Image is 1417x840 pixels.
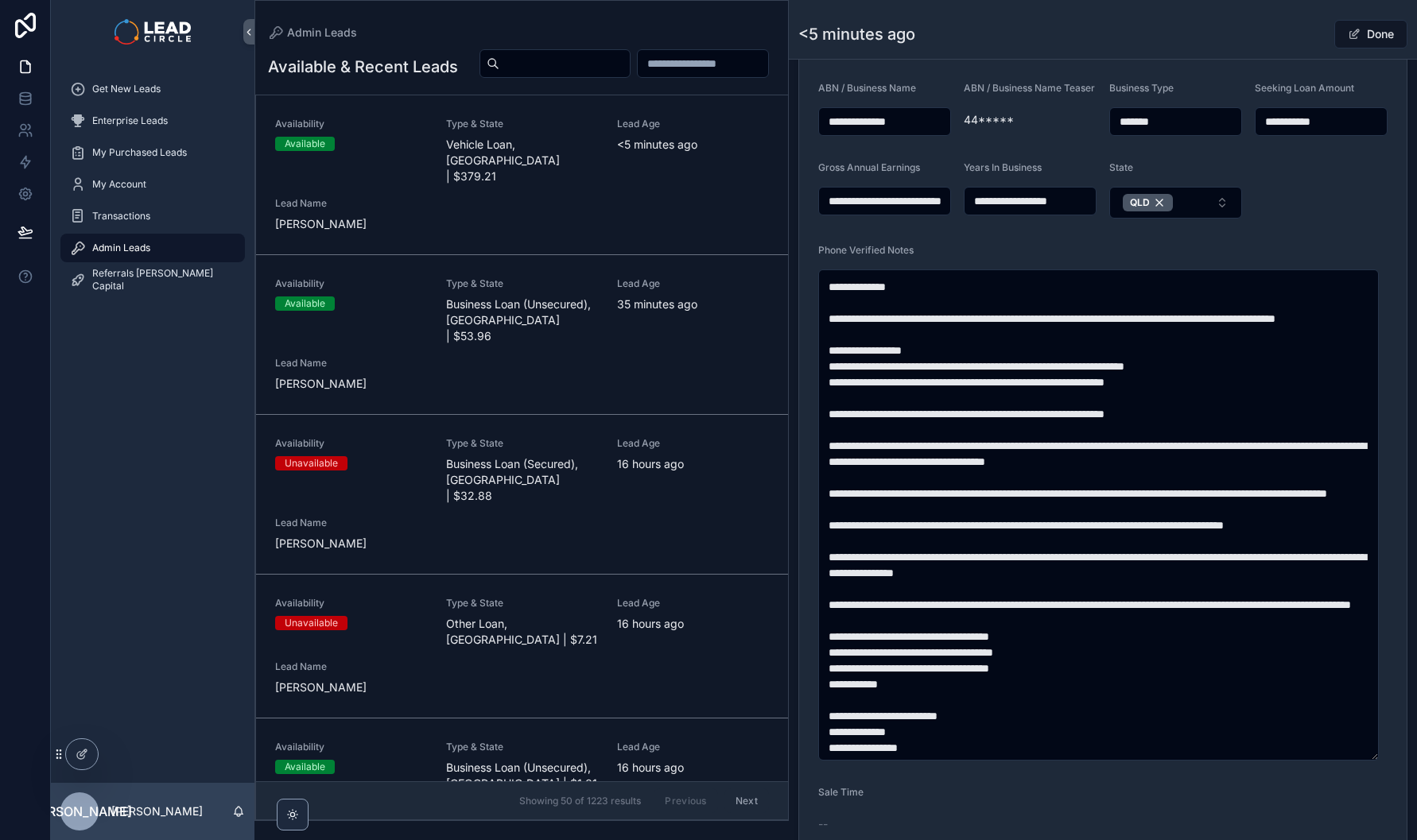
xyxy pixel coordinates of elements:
a: AvailabilityUnavailableType & StateOther Loan, [GEOGRAPHIC_DATA] | $7.21Lead Age16 hours agoLead ... [256,575,788,718]
span: My Account [92,178,146,191]
span: Business Loan (Secured), [GEOGRAPHIC_DATA] | $32.88 [446,456,598,504]
a: Admin Leads [268,25,357,41]
span: Business Type [1109,82,1174,94]
button: Next [724,788,769,813]
img: App logo [115,19,190,45]
span: 35 minutes ago [617,296,769,312]
span: 16 hours ago [617,616,769,632]
span: Lead Age [617,597,769,610]
h1: <5 minutes ago [798,23,915,45]
a: My Account [60,170,245,199]
span: Sale Time [818,786,864,798]
span: Get New Leads [92,83,161,95]
span: Availability [275,118,427,130]
span: Years In Business [964,161,1042,173]
a: My Purchased Leads [60,138,245,167]
span: Admin Leads [287,25,357,41]
div: Available [285,760,325,774]
span: Type & State [446,741,598,753]
span: ABN / Business Name Teaser [964,82,1095,94]
a: Admin Leads [60,234,245,262]
span: Type & State [446,597,598,610]
a: AvailabilityAvailableType & StateBusiness Loan (Unsecured), [GEOGRAPHIC_DATA] | $53.96Lead Age35 ... [256,255,788,415]
span: [PERSON_NAME] [275,536,427,552]
span: Vehicle Loan, [GEOGRAPHIC_DATA] | $379.21 [446,137,598,184]
a: Referrals [PERSON_NAME] Capital [60,265,245,294]
button: Select Button [1109,187,1242,219]
span: State [1109,161,1133,173]
span: Showing 50 of 1223 results [519,795,641,807]
span: -- [818,816,828,832]
span: Type & State [446,277,598,290]
h1: Available & Recent Leads [268,56,458,78]
span: QLD [1130,196,1150,209]
span: [PERSON_NAME] [275,679,427,695]
div: Unavailable [285,616,338,630]
span: Business Loan (Unsecured), [GEOGRAPHIC_DATA] | $53.96 [446,296,598,344]
span: Availability [275,437,427,450]
span: My Purchased Leads [92,146,187,159]
span: Lead Name [275,517,427,529]
span: Gross Annual Earnings [818,161,920,173]
div: Available [285,137,325,151]
span: Lead Name [275,660,427,673]
span: <5 minutes ago [617,137,769,153]
a: Enterprise Leads [60,106,245,135]
span: 16 hours ago [617,456,769,472]
a: Get New Leads [60,75,245,103]
div: scrollable content [51,64,254,315]
span: [PERSON_NAME] [275,216,427,232]
span: Transactions [92,210,150,223]
a: AvailabilityAvailableType & StateVehicle Loan, [GEOGRAPHIC_DATA] | $379.21Lead Age<5 minutes agoL... [256,95,788,255]
span: [PERSON_NAME] [275,376,427,392]
div: Available [285,296,325,311]
span: Availability [275,277,427,290]
div: Unavailable [285,456,338,470]
button: Unselect 9 [1123,194,1173,211]
span: Type & State [446,118,598,130]
p: [PERSON_NAME] [111,803,203,819]
span: Lead Name [275,357,427,370]
span: Phone Verified Notes [818,244,914,256]
span: Admin Leads [92,242,150,254]
span: Lead Age [617,741,769,753]
a: AvailabilityUnavailableType & StateBusiness Loan (Secured), [GEOGRAPHIC_DATA] | $32.88Lead Age16 ... [256,415,788,575]
span: Lead Age [617,277,769,290]
span: Availability [275,741,427,753]
span: Business Loan (Unsecured), [GEOGRAPHIC_DATA] | $1.01 [446,760,598,792]
span: Lead Age [617,118,769,130]
span: Referrals [PERSON_NAME] Capital [92,267,229,292]
span: Lead Name [275,197,427,210]
span: Enterprise Leads [92,114,168,127]
span: 16 hours ago [617,760,769,776]
span: ABN / Business Name [818,82,916,94]
span: Availability [275,597,427,610]
span: Other Loan, [GEOGRAPHIC_DATA] | $7.21 [446,616,598,648]
span: Type & State [446,437,598,450]
span: [PERSON_NAME] [27,802,132,821]
span: Seeking Loan Amount [1255,82,1354,94]
span: Lead Age [617,437,769,450]
button: Done [1334,20,1407,48]
a: Transactions [60,202,245,230]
